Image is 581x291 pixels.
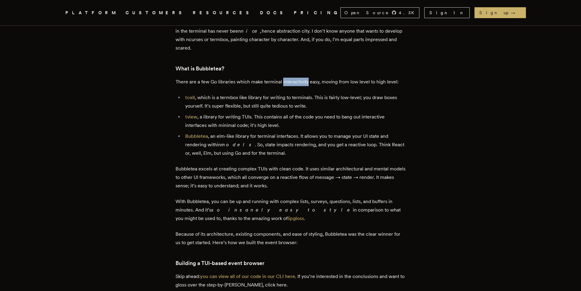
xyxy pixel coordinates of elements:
[344,10,389,16] span: Open Source
[424,7,470,18] a: Sign In
[176,65,224,72] strong: What is Bubbletea?
[287,215,304,221] a: lipgloss
[193,9,253,17] button: RESOURCES
[211,207,353,213] em: so insanely easy to style
[185,133,208,139] a: Bubbletea
[176,165,405,190] p: Bubbletea excels at creating complex TUIs with clean code. It uses similar architectural and ment...
[185,114,197,120] a: tview
[294,9,340,17] a: PRICING
[176,272,405,289] p: Skip ahead: . If you’re interested in the conclusions and want to gloss over the step-by-[PERSON_...
[176,230,405,247] p: Because of its architecture, existing components, and ease of styling, Bubbletea was the clear wi...
[185,95,195,100] a: tcell
[176,10,405,52] p: Building this historically would have been really, mind-numblingly, rage-quit levels of tediousne...
[260,9,287,17] a: DOCS
[200,273,295,279] a: you can view all of our code in our CLI here
[65,9,118,17] button: PLATFORM
[126,9,185,17] a: CUSTOMERS
[183,93,405,110] li: , which is a termbox like library for writing to terminals. This is fairly low-level; you draw bo...
[241,28,262,34] em: nice,
[176,259,405,267] h3: Building a TUI-based event browser
[511,10,521,16] span: →
[176,197,405,223] p: With Bubbletea, you can be up and running with complex lists, surveys, questions, lists, and buff...
[176,78,405,86] p: There are a few Go libraries which make terminal interactivity easy, moving from low level to hig...
[183,132,405,157] li: , an elm-like library for terminal interfaces. It allows you to manage your UI state and renderin...
[183,113,405,130] li: , a library for writing TUIs. This contains all of the code you need to bang out interactive inte...
[474,7,526,18] a: Sign up
[221,142,255,147] em: models
[399,10,418,16] span: 4.3 K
